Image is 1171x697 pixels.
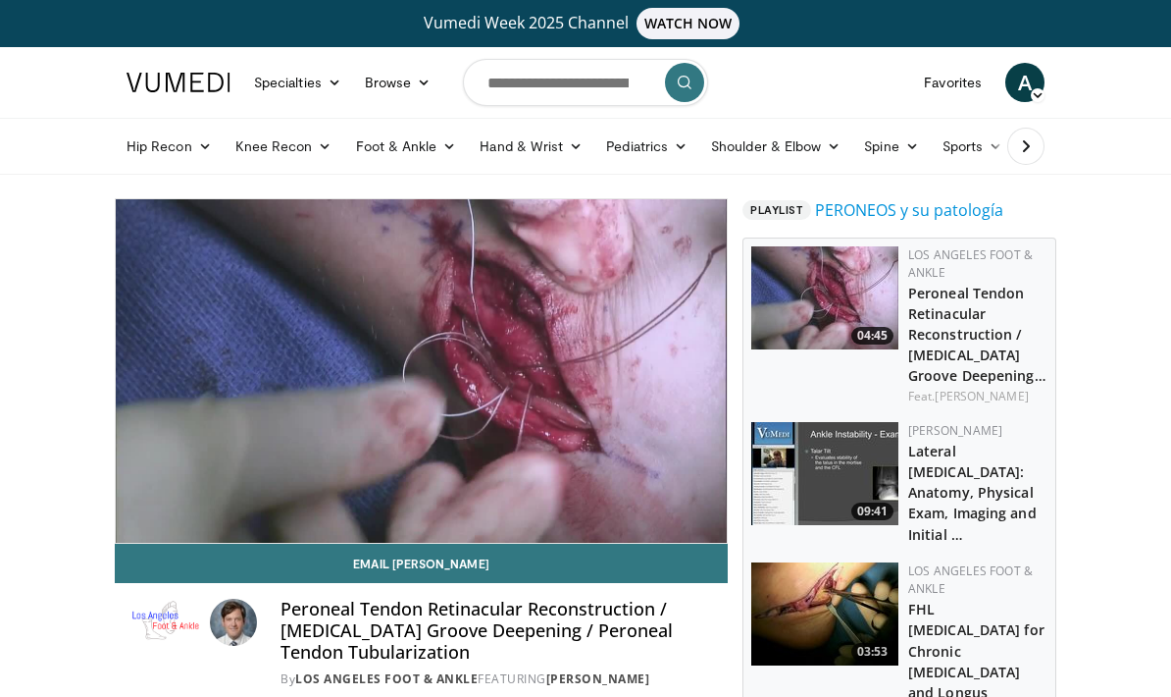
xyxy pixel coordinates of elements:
[242,63,353,102] a: Specialties
[224,127,344,166] a: Knee Recon
[851,327,893,345] span: 04:45
[751,246,898,349] img: 427cd32a-667e-4957-939a-d114782f3c7a.150x105_q85_crop-smart_upscale.jpg
[908,284,1046,385] a: Peroneal Tendon Retinacular Reconstruction / [MEDICAL_DATA] Groove Deepening…
[742,200,811,220] span: Playlist
[908,563,1033,597] a: Los Angeles Foot & Ankle
[751,563,898,666] img: f1d9baf8-ab77-4e12-92f2-4c9405eff0ea.150x105_q85_crop-smart_upscale.jpg
[935,388,1028,404] a: [PERSON_NAME]
[931,127,1015,166] a: Sports
[751,422,898,525] a: 09:41
[115,8,1056,39] a: Vumedi Week 2025 ChannelWATCH NOW
[751,246,898,349] a: 04:45
[751,422,898,525] img: c2iSbFw6b5_lmbUn4xMDoxOjByO_JhYE.150x105_q85_crop-smart_upscale.jpg
[594,127,699,166] a: Pediatrics
[130,599,202,646] img: Los Angeles Foot & Ankle
[815,198,1003,222] a: PERONEOS y su patología
[912,63,993,102] a: Favorites
[295,670,478,687] a: Los Angeles Foot & Ankle
[115,127,224,166] a: Hip Recon
[751,563,898,666] a: 03:53
[280,599,712,663] h4: Peroneal Tendon Retinacular Reconstruction / [MEDICAL_DATA] Groove Deepening / Peroneal Tendon Tu...
[210,599,257,646] img: Avatar
[852,127,930,166] a: Spine
[463,59,708,106] input: Search topics, interventions
[908,246,1033,281] a: Los Angeles Foot & Ankle
[116,199,727,543] video-js: Video Player
[851,643,893,661] span: 03:53
[468,127,594,166] a: Hand & Wrist
[280,670,712,688] div: By FEATURING
[908,442,1037,543] a: Lateral [MEDICAL_DATA]: Anatomy, Physical Exam, Imaging and Initial …
[636,8,740,39] span: WATCH NOW
[1005,63,1044,102] a: A
[127,73,230,92] img: VuMedi Logo
[908,388,1047,405] div: Feat.
[344,127,469,166] a: Foot & Ankle
[908,422,1002,439] a: [PERSON_NAME]
[546,670,650,687] a: [PERSON_NAME]
[353,63,443,102] a: Browse
[699,127,852,166] a: Shoulder & Elbow
[115,544,728,583] a: Email [PERSON_NAME]
[851,503,893,520] span: 09:41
